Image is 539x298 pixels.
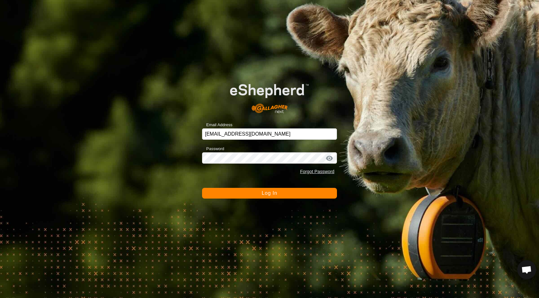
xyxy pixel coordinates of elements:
[262,190,277,196] span: Log In
[202,122,232,128] label: Email Address
[202,128,337,140] input: Email Address
[202,188,337,199] button: Log In
[202,146,224,152] label: Password
[517,260,536,279] div: Open chat
[300,169,334,174] a: Forgot Password
[216,73,323,119] img: E-shepherd Logo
